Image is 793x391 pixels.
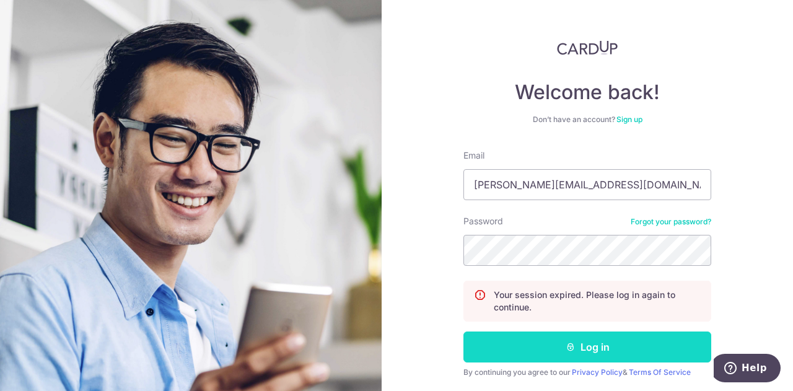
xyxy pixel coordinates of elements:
iframe: Opens a widget where you can find more information [714,354,781,385]
a: Privacy Policy [572,367,623,377]
a: Terms Of Service [629,367,691,377]
input: Enter your Email [463,169,711,200]
h4: Welcome back! [463,80,711,105]
img: CardUp Logo [557,40,618,55]
label: Password [463,215,503,227]
div: Don’t have an account? [463,115,711,125]
label: Email [463,149,484,162]
div: By continuing you agree to our & [463,367,711,377]
p: Your session expired. Please log in again to continue. [494,289,701,314]
a: Forgot your password? [631,217,711,227]
a: Sign up [616,115,642,124]
button: Log in [463,332,711,362]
